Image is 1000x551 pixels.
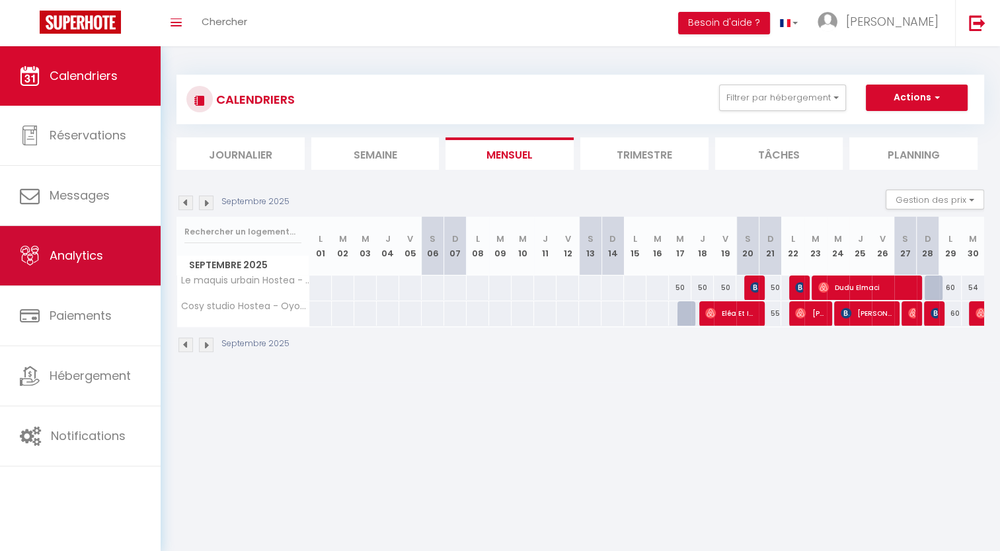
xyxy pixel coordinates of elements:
[669,275,691,300] div: 50
[939,275,962,300] div: 60
[795,275,802,300] span: [PERSON_NAME]
[407,233,413,245] abbr: V
[213,85,295,114] h3: CALENDRIERS
[519,233,527,245] abbr: M
[377,217,399,275] th: 04
[917,217,939,275] th: 28
[678,12,770,34] button: Besoin d'aide ?
[722,233,728,245] abbr: V
[736,217,759,275] th: 20
[339,233,347,245] abbr: M
[221,338,289,350] p: Septembre 2025
[858,233,863,245] abbr: J
[795,301,825,326] span: [PERSON_NAME]
[849,217,872,275] th: 25
[719,85,846,111] button: Filtrer par hébergement
[176,137,305,170] li: Journalier
[714,217,736,275] th: 19
[700,233,705,245] abbr: J
[849,137,978,170] li: Planning
[179,275,311,285] span: Le maquis urbain Hostea - [GEOGRAPHIC_DATA]
[319,233,323,245] abbr: L
[939,301,962,326] div: 60
[177,256,309,275] span: Septembre 2025
[444,217,467,275] th: 07
[452,233,459,245] abbr: D
[759,301,781,326] div: 55
[925,233,931,245] abbr: D
[557,217,579,275] th: 12
[939,217,962,275] th: 29
[834,233,842,245] abbr: M
[309,217,332,275] th: 01
[385,233,391,245] abbr: J
[354,217,377,275] th: 03
[512,217,534,275] th: 10
[781,217,804,275] th: 22
[624,217,646,275] th: 15
[601,217,624,275] th: 14
[691,275,714,300] div: 50
[565,233,571,245] abbr: V
[804,217,827,275] th: 23
[609,233,616,245] abbr: D
[969,233,977,245] abbr: M
[691,217,714,275] th: 18
[543,233,548,245] abbr: J
[886,190,984,209] button: Gestion des prix
[714,275,736,300] div: 50
[969,15,985,31] img: logout
[745,233,751,245] abbr: S
[51,427,126,444] span: Notifications
[669,217,691,275] th: 17
[50,307,112,324] span: Paiements
[534,217,557,275] th: 11
[676,233,684,245] abbr: M
[908,301,915,326] span: [PERSON_NAME]
[962,217,984,275] th: 30
[579,217,601,275] th: 13
[422,217,444,275] th: 06
[50,367,131,384] span: Hébergement
[221,196,289,208] p: Septembre 2025
[588,233,594,245] abbr: S
[872,217,894,275] th: 26
[362,233,369,245] abbr: M
[818,275,915,300] span: Dudu Elmaci
[184,220,301,244] input: Rechercher un logement...
[332,217,354,275] th: 02
[430,233,436,245] abbr: S
[311,137,440,170] li: Semaine
[646,217,669,275] th: 16
[767,233,773,245] abbr: D
[902,233,908,245] abbr: S
[827,217,849,275] th: 24
[715,137,843,170] li: Tâches
[476,233,480,245] abbr: L
[880,233,886,245] abbr: V
[40,11,121,34] img: Super Booking
[894,217,917,275] th: 27
[50,247,103,264] span: Analytics
[931,301,938,326] span: [PERSON_NAME]
[791,233,795,245] abbr: L
[399,217,422,275] th: 05
[202,15,247,28] span: Chercher
[705,301,757,326] span: Eléa Et Idir [PERSON_NAME]
[50,187,110,203] span: Messages
[866,85,968,111] button: Actions
[445,137,574,170] li: Mensuel
[750,275,757,300] span: [PERSON_NAME]
[489,217,512,275] th: 09
[818,12,837,32] img: ...
[759,217,781,275] th: 21
[948,233,952,245] abbr: L
[633,233,637,245] abbr: L
[50,67,118,84] span: Calendriers
[654,233,662,245] abbr: M
[50,127,126,143] span: Réservations
[496,233,504,245] abbr: M
[962,275,984,300] div: 54
[580,137,709,170] li: Trimestre
[467,217,489,275] th: 08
